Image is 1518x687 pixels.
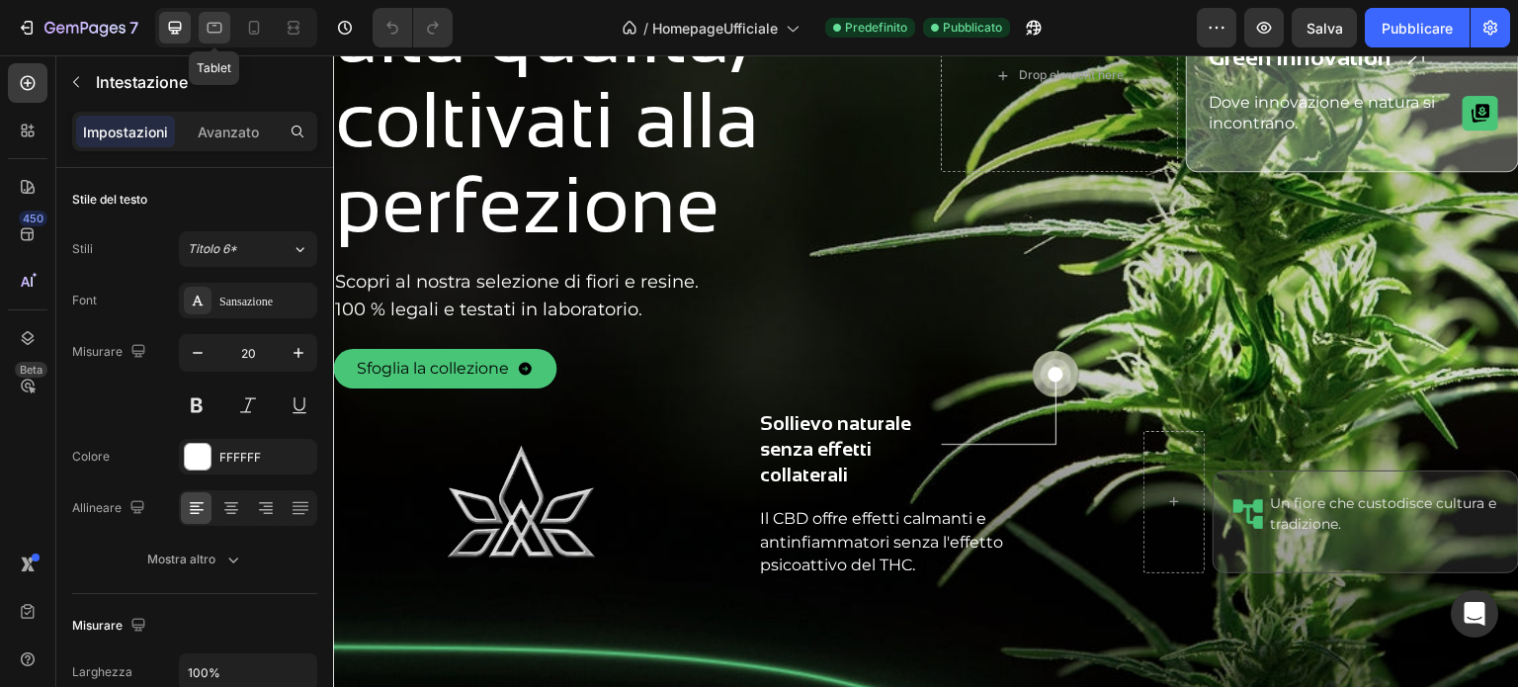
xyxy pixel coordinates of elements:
[373,8,453,47] div: Annulla/Ripristina
[333,55,1518,687] iframe: Area di progettazione
[113,386,263,506] img: gempages_576583072334479946-b0868a3a-c4d5-460b-9636-907ca0310036.png
[943,20,1002,35] font: Pubblicato
[876,37,1123,78] p: Dove innovazione e natura si incontrano.
[198,124,259,140] font: Avanzato
[1382,20,1453,37] font: Pubblicare
[179,231,317,267] button: Titolo 6*
[1130,40,1165,75] img: gempages_576583072334479946-d8eb6af1-a6e0-4fc6-988c-8feb2e8d3cce.png
[83,124,168,140] font: Impostazioni
[72,241,93,256] font: Stili
[643,20,648,37] font: /
[72,618,123,633] font: Misurare
[129,18,138,38] font: 7
[72,664,132,679] font: Larghezza
[219,450,261,465] font: FFFFFF
[72,500,122,515] font: Allineare
[96,72,188,92] font: Intestazione
[427,452,759,522] p: Il CBD offre effetti calmanti e antinfiammatori senza l'effetto psicoattivo del THC.
[597,289,761,399] img: gempages_576583072334479946-3ce00ccd-b82e-4e3f-b944-37cd58a5d3fe.png
[20,363,42,377] font: Beta
[845,20,907,35] font: Predefinito
[188,241,237,256] font: Titolo 6*
[652,20,778,37] font: HomepageUfficiale
[72,542,317,577] button: Mostra altro
[72,449,110,464] font: Colore
[72,192,147,207] font: Stile del testo
[72,293,97,307] font: Font
[900,444,930,473] img: gempages_576583072334479946-2fd309a3-edeb-4ae1-823c-3228622533b0.png
[147,552,215,566] font: Mostra altro
[72,344,123,359] font: Misurare
[23,212,43,225] font: 450
[1307,20,1343,37] font: Salva
[937,438,1163,479] p: Un fiore che custodisce cultura e tradizione.
[8,8,147,47] button: 7
[96,70,309,94] p: Intestazione
[425,353,589,434] h2: Sollievo naturale senza effetti collaterali
[219,295,273,308] font: Sansazione
[1451,590,1498,638] div: Apri Intercom Messenger
[1292,8,1357,47] button: Salva
[1365,8,1470,47] button: Pubblicare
